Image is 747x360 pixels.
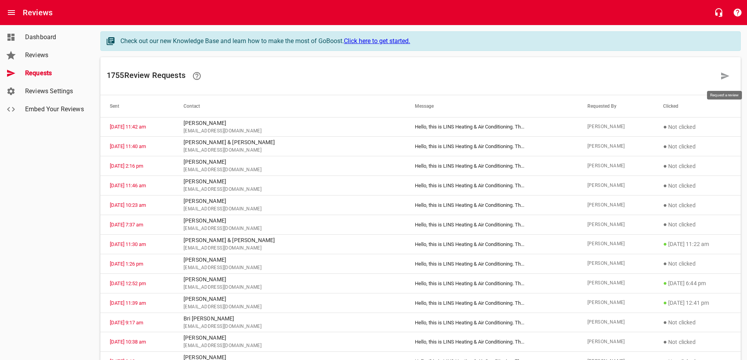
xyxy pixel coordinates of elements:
[587,182,645,190] span: [PERSON_NAME]
[405,95,578,117] th: Message
[110,202,146,208] a: [DATE] 10:23 am
[578,95,654,117] th: Requested By
[184,119,396,127] p: [PERSON_NAME]
[587,123,645,131] span: [PERSON_NAME]
[587,279,645,287] span: [PERSON_NAME]
[110,300,146,306] a: [DATE] 11:39 am
[663,259,731,268] p: Not clicked
[663,240,667,248] span: ●
[110,124,146,130] a: [DATE] 11:42 am
[405,313,578,332] td: Hello, this is LINS Heating & Air Conditioning. Th ...
[663,337,731,347] p: Not clicked
[405,273,578,293] td: Hello, this is LINS Heating & Air Conditioning. Th ...
[110,241,146,247] a: [DATE] 11:30 am
[663,143,667,150] span: ●
[663,338,667,346] span: ●
[663,161,731,171] p: Not clicked
[25,87,85,96] span: Reviews Settings
[2,3,21,22] button: Open drawer
[405,234,578,254] td: Hello, this is LINS Heating & Air Conditioning. Th ...
[405,254,578,273] td: Hello, this is LINS Heating & Air Conditioning. Th ...
[663,318,667,326] span: ●
[184,264,396,272] span: [EMAIL_ADDRESS][DOMAIN_NAME]
[405,137,578,156] td: Hello, this is LINS Heating & Air Conditioning. Th ...
[25,69,85,78] span: Requests
[184,147,396,154] span: [EMAIL_ADDRESS][DOMAIN_NAME]
[663,201,667,209] span: ●
[25,33,85,42] span: Dashboard
[663,299,667,306] span: ●
[663,181,731,190] p: Not clicked
[184,236,396,244] p: [PERSON_NAME] & [PERSON_NAME]
[184,127,396,135] span: [EMAIL_ADDRESS][DOMAIN_NAME]
[728,3,747,22] button: Support Portal
[587,338,645,346] span: [PERSON_NAME]
[587,240,645,248] span: [PERSON_NAME]
[120,36,732,46] div: Check out our new Knowledge Base and learn how to make the most of GoBoost.
[654,95,741,117] th: Clicked
[184,284,396,291] span: [EMAIL_ADDRESS][DOMAIN_NAME]
[184,197,396,205] p: [PERSON_NAME]
[587,162,645,170] span: [PERSON_NAME]
[405,176,578,195] td: Hello, this is LINS Heating & Air Conditioning. Th ...
[25,51,85,60] span: Reviews
[184,295,396,303] p: [PERSON_NAME]
[110,183,146,188] a: [DATE] 11:46 am
[184,177,396,186] p: [PERSON_NAME]
[587,318,645,326] span: [PERSON_NAME]
[663,201,731,210] p: Not clicked
[587,143,645,150] span: [PERSON_NAME]
[107,67,716,85] h6: 1755 Review Request s
[110,280,146,286] a: [DATE] 12:52 pm
[110,320,143,326] a: [DATE] 9:17 am
[110,261,143,267] a: [DATE] 1:26 pm
[663,318,731,327] p: Not clicked
[663,239,731,249] p: [DATE] 11:22 am
[184,205,396,213] span: [EMAIL_ADDRESS][DOMAIN_NAME]
[184,275,396,284] p: [PERSON_NAME]
[709,3,728,22] button: Live Chat
[187,67,206,85] a: Learn how requesting reviews can improve your online presence
[184,225,396,233] span: [EMAIL_ADDRESS][DOMAIN_NAME]
[184,244,396,252] span: [EMAIL_ADDRESS][DOMAIN_NAME]
[25,105,85,114] span: Embed Your Reviews
[663,122,731,132] p: Not clicked
[405,215,578,235] td: Hello, this is LINS Heating & Air Conditioning. Th ...
[405,156,578,176] td: Hello, this is LINS Heating & Air Conditioning. Th ...
[405,332,578,352] td: Hello, this is LINS Heating & Air Conditioning. Th ...
[110,143,146,149] a: [DATE] 11:40 am
[663,279,731,288] p: [DATE] 6:44 pm
[184,166,396,174] span: [EMAIL_ADDRESS][DOMAIN_NAME]
[405,195,578,215] td: Hello, this is LINS Heating & Air Conditioning. Th ...
[23,6,53,19] h6: Reviews
[184,217,396,225] p: [PERSON_NAME]
[587,201,645,209] span: [PERSON_NAME]
[587,260,645,268] span: [PERSON_NAME]
[587,299,645,307] span: [PERSON_NAME]
[184,315,396,323] p: Bri [PERSON_NAME]
[184,158,396,166] p: [PERSON_NAME]
[174,95,405,117] th: Contact
[663,298,731,308] p: [DATE] 12:41 pm
[184,323,396,331] span: [EMAIL_ADDRESS][DOMAIN_NAME]
[405,117,578,137] td: Hello, this is LINS Heating & Air Conditioning. Th ...
[663,260,667,267] span: ●
[663,162,667,170] span: ●
[663,221,667,228] span: ●
[184,334,396,342] p: [PERSON_NAME]
[110,222,143,228] a: [DATE] 7:37 am
[110,163,143,169] a: [DATE] 2:16 pm
[663,182,667,189] span: ●
[184,138,396,147] p: [PERSON_NAME] & [PERSON_NAME]
[184,303,396,311] span: [EMAIL_ADDRESS][DOMAIN_NAME]
[184,256,396,264] p: [PERSON_NAME]
[100,95,174,117] th: Sent
[344,37,410,45] a: Click here to get started.
[405,293,578,313] td: Hello, this is LINS Heating & Air Conditioning. Th ...
[587,221,645,229] span: [PERSON_NAME]
[184,342,396,350] span: [EMAIL_ADDRESS][DOMAIN_NAME]
[663,123,667,130] span: ●
[110,339,146,345] a: [DATE] 10:38 am
[663,279,667,287] span: ●
[663,220,731,229] p: Not clicked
